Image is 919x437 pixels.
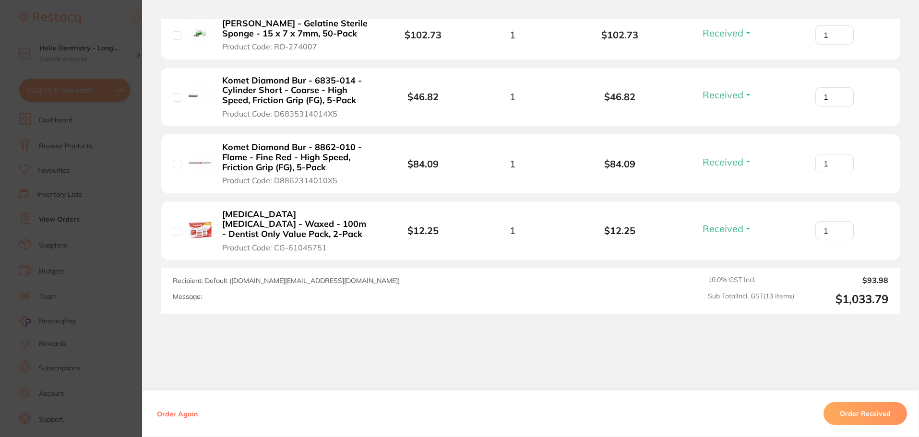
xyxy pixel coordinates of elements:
[703,156,743,168] span: Received
[405,29,442,41] b: $102.73
[189,84,212,108] img: Komet Diamond Bur - 6835-014 - Cylinder Short - Coarse - High Speed, Friction Grip (FG), 5-Pack
[189,218,212,242] img: Colgate Total Dental Floss - Waxed - 100m - Dentist Only Value Pack, 2-Pack
[222,142,370,172] b: Komet Diamond Bur - 8862-010 - Flame - Fine Red - High Speed, Friction Grip (FG), 5-Pack
[222,19,370,38] b: [PERSON_NAME] - Gelatine Sterile Sponge - 15 x 7 x 7mm, 50-Pack
[703,223,743,235] span: Received
[700,27,755,39] button: Received
[407,224,439,236] b: $12.25
[189,22,212,46] img: Roeko Gelatamp - Gelatine Sterile Sponge - 15 x 7 x 7mm, 50-Pack
[222,210,370,239] b: [MEDICAL_DATA] [MEDICAL_DATA] - Waxed - 100m - Dentist Only Value Pack, 2-Pack
[222,109,337,118] span: Product Code: D6835314014X5
[510,158,515,169] span: 1
[824,402,907,425] button: Order Received
[222,176,337,185] span: Product Code: D8862314010X5
[219,209,373,252] button: [MEDICAL_DATA] [MEDICAL_DATA] - Waxed - 100m - Dentist Only Value Pack, 2-Pack Product Code: CG-6...
[815,221,854,240] input: Qty
[708,292,794,306] span: Sub Total Incl. GST ( 13 Items)
[700,156,755,168] button: Received
[815,87,854,106] input: Qty
[154,409,201,418] button: Order Again
[407,91,439,103] b: $46.82
[703,27,743,39] span: Received
[703,89,743,101] span: Received
[222,243,327,252] span: Product Code: CG-61045751
[566,225,674,236] b: $12.25
[566,91,674,102] b: $46.82
[189,151,212,175] img: Komet Diamond Bur - 8862-010 - Flame - Fine Red - High Speed, Friction Grip (FG), 5-Pack
[510,225,515,236] span: 1
[700,223,755,235] button: Received
[219,75,373,118] button: Komet Diamond Bur - 6835-014 - Cylinder Short - Coarse - High Speed, Friction Grip (FG), 5-Pack P...
[219,18,373,52] button: [PERSON_NAME] - Gelatine Sterile Sponge - 15 x 7 x 7mm, 50-Pack Product Code: RO-274007
[566,158,674,169] b: $84.09
[219,142,373,185] button: Komet Diamond Bur - 8862-010 - Flame - Fine Red - High Speed, Friction Grip (FG), 5-Pack Product ...
[173,293,202,301] label: Message:
[173,276,400,285] span: Recipient: Default ( [DOMAIN_NAME][EMAIL_ADDRESS][DOMAIN_NAME] )
[815,25,854,45] input: Qty
[815,154,854,173] input: Qty
[407,158,439,170] b: $84.09
[700,89,755,101] button: Received
[222,42,317,51] span: Product Code: RO-274007
[510,29,515,40] span: 1
[510,91,515,102] span: 1
[222,76,370,106] b: Komet Diamond Bur - 6835-014 - Cylinder Short - Coarse - High Speed, Friction Grip (FG), 5-Pack
[708,276,794,284] span: 10.0 % GST Incl.
[802,292,888,306] output: $1,033.79
[802,276,888,284] output: $93.98
[566,29,674,40] b: $102.73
